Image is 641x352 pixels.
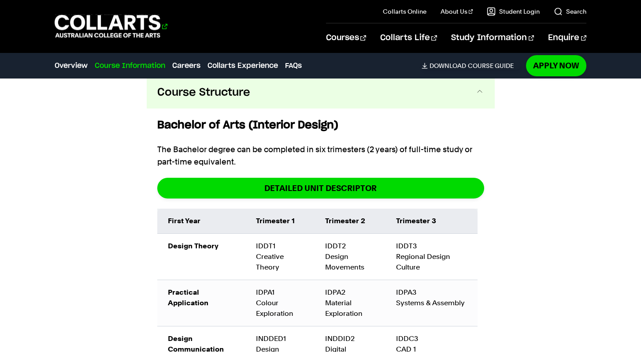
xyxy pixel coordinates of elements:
[168,242,219,250] strong: Design Theory
[526,55,586,76] a: Apply Now
[256,241,304,273] div: IDDT1 Creative Theory
[451,23,534,52] a: Study Information
[380,23,437,52] a: Collarts Life
[157,209,245,234] td: First Year
[256,287,304,319] div: IDPA1 Colour Exploration
[55,14,167,39] div: Go to homepage
[157,143,484,168] p: The Bachelor degree can be completed in six trimesters (2 years) of full-time study or part-time ...
[385,233,478,280] td: IDDT3 Regional Design Culture
[430,62,466,70] span: Download
[487,7,540,16] a: Student Login
[396,287,467,308] div: IDPA3 Systems & Assembly
[385,209,478,234] td: Trimester 3
[264,183,377,193] span: DETAILED UNIT DESCRIPTOR
[315,209,385,234] td: Trimester 2
[422,62,521,70] a: DownloadCourse Guide
[285,60,302,71] a: FAQs
[168,288,208,307] strong: Practical Application
[326,23,366,52] a: Courses
[157,120,338,131] strong: Bachelor of Arts (Interior Design)
[383,7,426,16] a: Collarts Online
[315,280,385,326] td: IDPA2 Material Exploration
[554,7,586,16] a: Search
[147,77,495,109] button: Course Structure
[245,209,315,234] td: Trimester 1
[95,60,165,71] a: Course Information
[207,60,278,71] a: Collarts Experience
[172,60,200,71] a: Careers
[548,23,586,52] a: Enquire
[441,7,473,16] a: About Us
[55,60,88,71] a: Overview
[157,86,250,100] span: Course Structure
[315,233,385,280] td: IDDT2 Design Movements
